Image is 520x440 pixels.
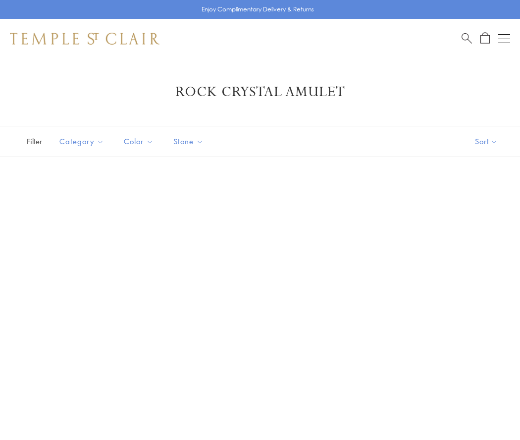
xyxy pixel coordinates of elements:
[25,83,495,101] h1: Rock Crystal Amulet
[54,135,111,148] span: Category
[119,135,161,148] span: Color
[168,135,211,148] span: Stone
[480,32,490,45] a: Open Shopping Bag
[166,130,211,153] button: Stone
[10,33,159,45] img: Temple St. Clair
[202,4,314,14] p: Enjoy Complimentary Delivery & Returns
[52,130,111,153] button: Category
[462,32,472,45] a: Search
[116,130,161,153] button: Color
[498,33,510,45] button: Open navigation
[453,126,520,157] button: Show sort by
